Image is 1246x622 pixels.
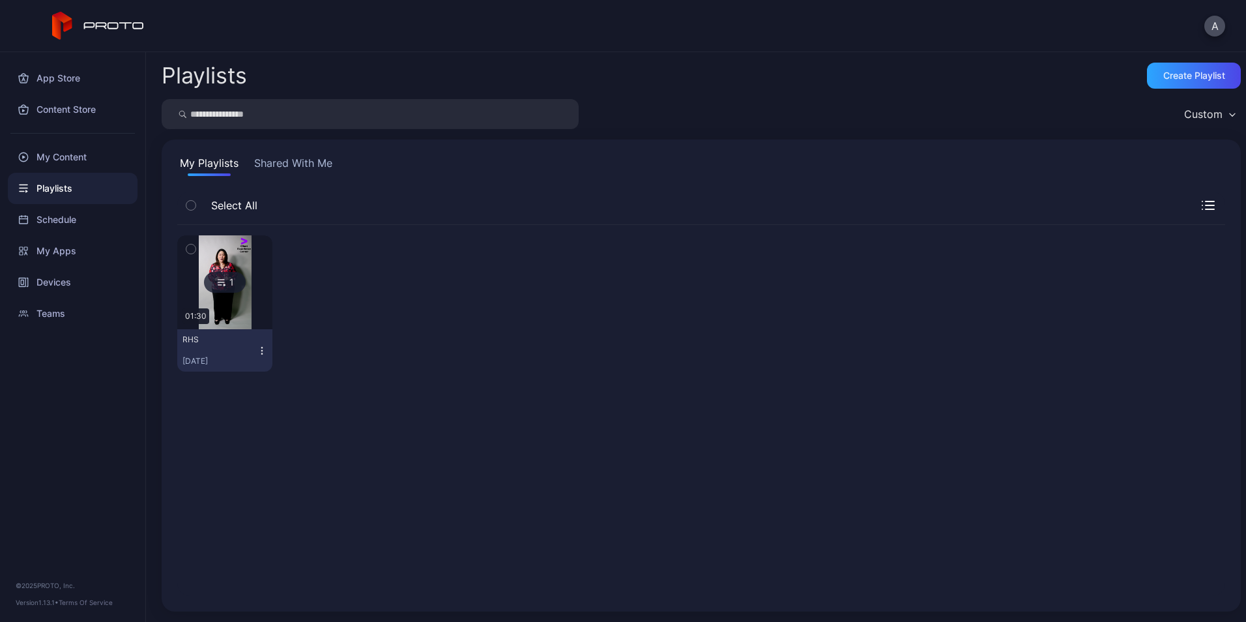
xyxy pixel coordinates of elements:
span: Version 1.13.1 • [16,599,59,606]
button: Create Playlist [1147,63,1241,89]
a: Schedule [8,204,138,235]
div: © 2025 PROTO, Inc. [16,580,130,591]
span: Select All [205,198,257,213]
a: App Store [8,63,138,94]
a: Playlists [8,173,138,204]
div: 01:30 [182,308,209,324]
button: RHS[DATE] [177,329,272,372]
a: Devices [8,267,138,298]
a: Teams [8,298,138,329]
div: Create Playlist [1163,70,1225,81]
button: Custom [1178,99,1241,129]
div: 1 [204,272,246,293]
a: My Content [8,141,138,173]
button: My Playlists [177,155,241,176]
div: RHS [182,334,254,345]
h2: Playlists [162,64,247,87]
button: A [1204,16,1225,37]
div: Custom [1184,108,1223,121]
a: Terms Of Service [59,599,113,606]
div: [DATE] [182,356,257,366]
button: Shared With Me [252,155,335,176]
a: Content Store [8,94,138,125]
a: My Apps [8,235,138,267]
